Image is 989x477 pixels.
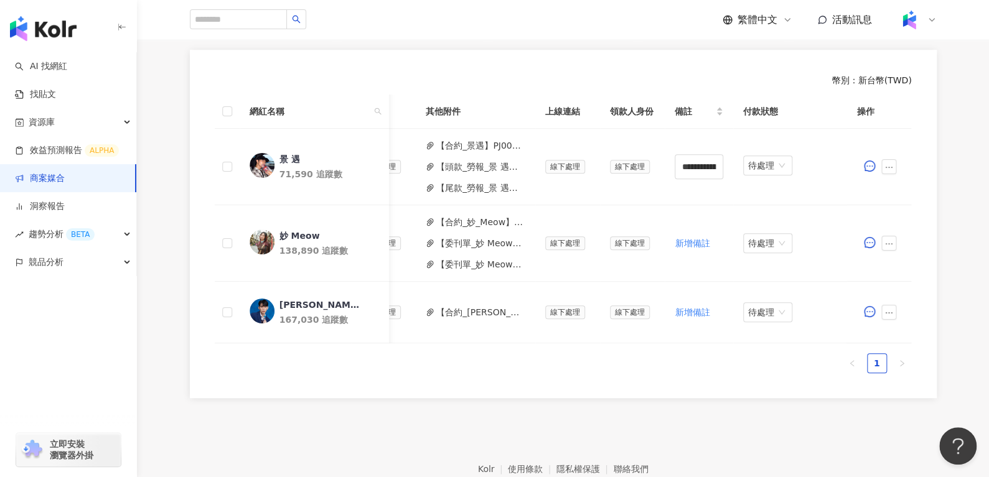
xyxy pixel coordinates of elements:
span: ellipsis [885,239,894,248]
button: ellipsis [882,236,897,251]
span: paper-clip [426,141,434,150]
a: 洞察報告 [15,200,65,213]
span: paper-clip [426,218,434,226]
span: paper-clip [426,239,434,248]
th: 備註 [665,95,733,129]
span: ellipsis [885,163,894,172]
th: 上線連結 [535,95,600,129]
button: ellipsis [882,305,897,320]
li: 1 [867,353,887,373]
span: 新增備註 [675,307,710,317]
div: 167,030 追蹤數 [279,313,378,326]
a: 1 [868,354,886,373]
button: 【委刊單_妙 Meow_腳本修改】PJ0001614_Uber_Uber for teens_202507_KOL專案.pdf [436,236,525,250]
span: 線下處理 [545,236,585,250]
button: 【合約_景遇】PJ0001614_Uber_Uber_for_teens_202507_KOL專案_活動確認單.pdf [436,139,525,152]
th: 領款人身份 [600,95,665,129]
button: 【委刊單_妙 Meow】PJ0001614_Uber_Uber for teens_202507_KOL專案.pdf [436,257,525,271]
img: logo [10,16,77,41]
a: Kolr [478,464,508,474]
span: 待處理 [748,234,787,252]
span: message [865,160,876,172]
span: 繁體中文 [738,13,777,27]
div: BETA [66,228,95,241]
span: 趨勢分析 [29,220,95,248]
li: Previous Page [842,353,862,373]
span: search [373,108,381,115]
span: right [898,359,906,367]
span: 線下處理 [545,305,585,319]
button: 【合約_妙_Meow】PJ0001614_Uber_Uber_for_teens_202507_KOL專案_活動確認單.pdf [436,215,525,229]
span: 競品分析 [29,248,63,276]
span: 線下處理 [545,160,585,174]
a: chrome extension立即安裝 瀏覽器外掛 [16,433,121,466]
div: 景 遇 [279,153,299,165]
iframe: Help Scout Beacon - Open [939,427,977,465]
img: Kolr%20app%20icon%20%281%29.png [898,8,921,32]
li: Next Page [892,353,912,373]
span: 立即安裝 瀏覽器外掛 [50,438,93,461]
th: 其他附件 [416,95,535,129]
span: 備註 [675,104,713,118]
button: 【合約_[PERSON_NAME]】PJ0001614 Uber_Uber for teens_202507_KOL專案_活動確認單.pdf [436,305,525,319]
span: 資源庫 [29,108,55,136]
a: 找貼文 [15,88,56,101]
img: KOL Avatar [249,153,274,178]
a: 使用條款 [508,464,556,474]
a: 商案媒合 [15,172,65,185]
div: 71,590 追蹤數 [279,168,378,180]
div: 幣別 ： 新台幣 ( TWD ) [215,75,912,87]
button: 新增備註 [675,231,711,256]
a: 聯絡我們 [613,464,648,474]
button: 【尾款_勞報_景 遇】PJ0001614 Uber_Uber for teens_202507_KOL專案(1).pdf [436,181,525,195]
a: 效益預測報告ALPHA [15,144,119,157]
button: ellipsis [882,159,897,174]
div: [PERSON_NAME] [279,299,360,311]
span: 待處理 [748,303,787,322]
button: left [842,353,862,373]
span: 線下處理 [610,236,650,250]
img: KOL Avatar [249,299,274,323]
button: 【頭款_勞報_景 遇】PJ0001614 Uber_Uber for teens_202507_KOL專案(1).pdf [436,160,525,174]
img: chrome extension [20,440,44,460]
img: KOL Avatar [249,229,274,254]
span: paper-clip [426,183,434,192]
span: paper-clip [426,162,434,171]
a: 隱私權保護 [556,464,614,474]
span: ellipsis [885,308,894,317]
span: left [848,359,856,367]
span: search [292,15,301,24]
th: 付款狀態 [733,95,858,129]
span: 線下處理 [610,160,650,174]
span: message [865,237,876,248]
span: 新增備註 [675,238,710,248]
span: rise [15,230,24,239]
span: search [371,102,383,121]
button: right [892,353,912,373]
span: 活動訊息 [832,14,872,25]
span: paper-clip [426,260,434,269]
th: 操作 [847,95,912,129]
span: 線下處理 [610,305,650,319]
div: 138,890 追蹤數 [279,244,378,257]
button: 新增備註 [675,300,711,325]
span: message [865,306,876,317]
span: 網紅名稱 [249,104,368,118]
a: searchAI 找網紅 [15,60,67,73]
span: 待處理 [748,156,787,175]
span: paper-clip [426,308,434,317]
div: 妙 Meow [279,229,319,242]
